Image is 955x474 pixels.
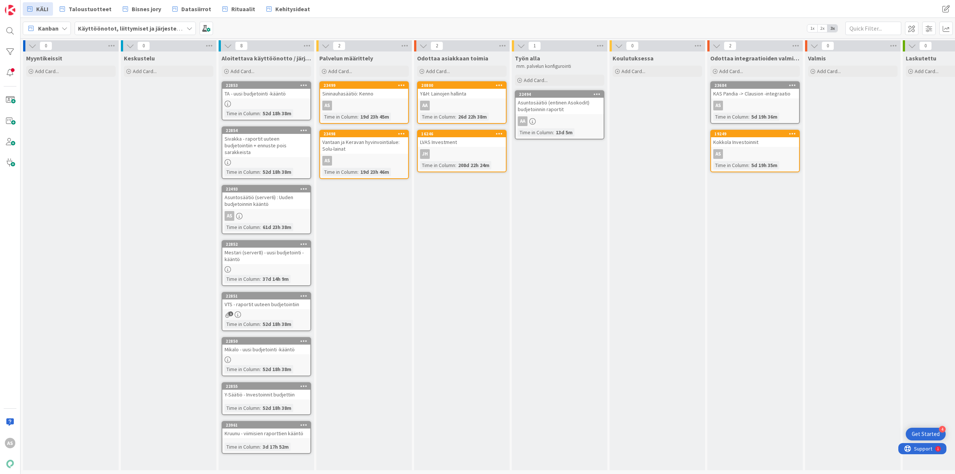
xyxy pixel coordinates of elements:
[357,168,358,176] span: :
[320,82,408,98] div: 23499Sininauhasäätiö: Kenno
[711,82,799,89] div: 23684
[222,338,310,354] div: 22850Mikalo - uusi budjetointi -kääntö
[222,390,310,399] div: Y-Säätiö - Investoinnit budjettiin
[222,422,310,429] div: 23961
[225,320,260,328] div: Time in Column
[231,68,254,75] span: Add Card...
[906,428,946,440] div: Open Get Started checklist, remaining modules: 4
[222,293,310,299] div: 22851
[711,82,799,98] div: 23684KAS Pandia -> Clausion -integraatio
[626,41,639,50] span: 0
[516,116,604,126] div: AA
[420,161,455,169] div: Time in Column
[222,54,311,62] span: Aloitettava käyttöönotto / järjestelmänvaihto
[418,131,506,137] div: 16246
[225,275,260,283] div: Time in Column
[817,25,827,32] span: 2x
[225,168,260,176] div: Time in Column
[358,168,391,176] div: 19d 23h 46m
[713,113,748,121] div: Time in Column
[528,41,541,50] span: 1
[222,338,310,345] div: 22850
[133,68,157,75] span: Add Card...
[749,161,779,169] div: 5d 19h 35m
[261,443,291,451] div: 3d 17h 52m
[711,131,799,137] div: 19249
[222,383,310,390] div: 22855
[226,384,310,389] div: 22855
[420,113,455,121] div: Time in Column
[518,128,553,136] div: Time in Column
[808,54,826,62] span: Valmis
[711,137,799,147] div: Kokkola Investoinnit
[323,83,408,88] div: 23499
[724,41,736,50] span: 2
[225,211,234,221] div: AS
[275,4,310,13] span: Kehitysideat
[358,113,391,121] div: 19d 23h 45m
[36,4,48,13] span: KÄLI
[222,429,310,438] div: Kruunu - viimisien raporttien kääntö
[713,101,723,110] div: AS
[225,365,260,373] div: Time in Column
[320,156,408,166] div: AS
[719,68,743,75] span: Add Card...
[226,186,310,192] div: 22493
[235,41,248,50] span: 8
[516,91,604,114] div: 22494Asuntosäätiö (entinen Asokodit) budjetoinnin raportit
[261,320,293,328] div: 52d 18h 38m
[430,41,443,50] span: 2
[845,22,901,35] input: Quick Filter...
[418,149,506,159] div: JH
[222,299,310,309] div: VTS - raportit uuteen budjetointiin
[226,423,310,428] div: 23961
[38,24,59,33] span: Kanban
[23,2,53,16] a: KÄLI
[222,345,310,354] div: Mikalo - uusi budjetointi -kääntö
[260,168,261,176] span: :
[231,4,255,13] span: Rituaalit
[260,404,261,412] span: :
[39,3,41,9] div: 1
[222,241,310,264] div: 22852Mestari (server8) - uusi budjetointi -kääntö
[226,339,310,344] div: 22850
[225,443,260,451] div: Time in Column
[322,168,357,176] div: Time in Column
[516,63,603,69] p: mm. palvelun konfigurointi
[455,113,456,121] span: :
[261,275,291,283] div: 37d 14h 9m
[260,223,261,231] span: :
[713,149,723,159] div: AS
[322,113,357,121] div: Time in Column
[261,223,293,231] div: 61d 23h 38m
[222,186,310,192] div: 22493
[613,54,654,62] span: Koulutuksessa
[320,131,408,154] div: 23498Vantaan ja Keravan hyvinvointialue: Solu-lainat
[69,4,112,13] span: Taloustuotteet
[711,101,799,110] div: AS
[418,137,506,147] div: LVAS Investment
[357,113,358,121] span: :
[714,131,799,136] div: 19249
[418,89,506,98] div: Y&H: Lainojen hallinta
[222,192,310,209] div: Asuntosäätiö (server6) : Uuden budjetoinnin kääntö
[421,83,506,88] div: 20800
[553,128,554,136] span: :
[260,443,261,451] span: :
[319,54,373,62] span: Palvelun määrittely
[260,275,261,283] span: :
[320,131,408,137] div: 23498
[225,404,260,412] div: Time in Column
[323,131,408,136] div: 23498
[261,109,293,117] div: 52d 18h 38m
[35,68,59,75] span: Add Card...
[418,82,506,98] div: 20800Y&H: Lainojen hallinta
[222,82,310,89] div: 22853
[218,2,260,16] a: Rituaalit
[5,5,15,15] img: Visit kanbanzone.com
[711,89,799,98] div: KAS Pandia -> Clausion -integraatio
[260,320,261,328] span: :
[418,82,506,89] div: 20800
[515,54,540,62] span: Työn alla
[132,4,161,13] span: Bisnes jory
